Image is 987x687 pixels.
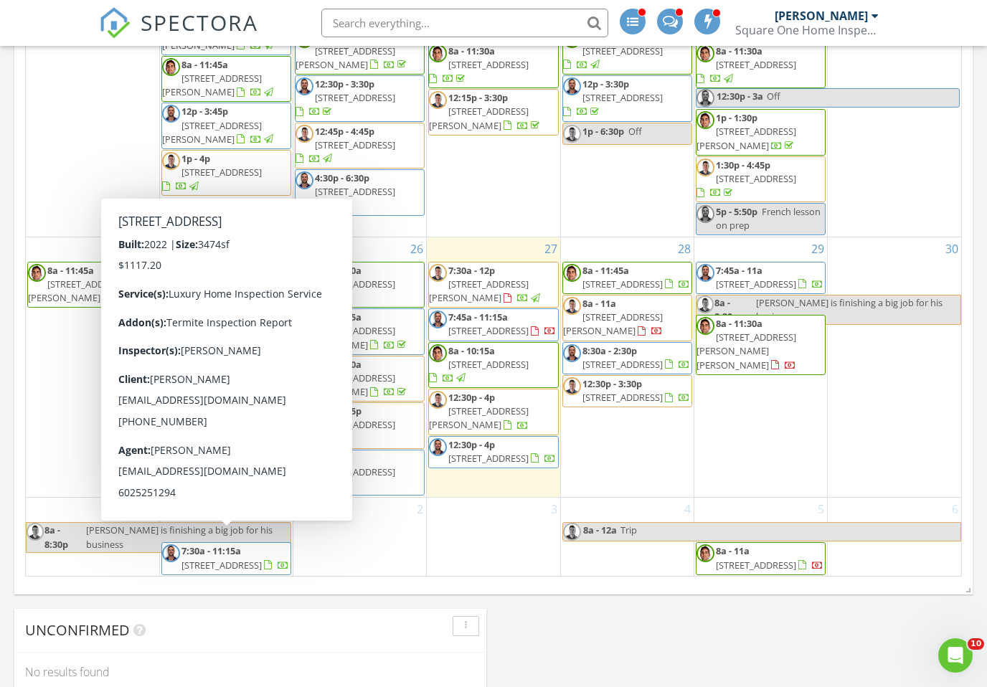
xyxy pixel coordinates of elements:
input: Search everything... [321,9,608,37]
td: Go to September 1, 2025 [159,498,293,577]
a: 12:30p - 3:30p [STREET_ADDRESS] [296,77,395,118]
a: 8a - 11:30a [STREET_ADDRESS] [429,44,529,85]
img: img_6384.jpeg [563,523,581,541]
td: Go to August 25, 2025 [159,237,293,498]
span: [STREET_ADDRESS] [716,278,796,290]
iframe: Intercom live chat [938,638,973,673]
a: 12:45p - 4:45p [STREET_ADDRESS] [296,125,395,165]
span: [STREET_ADDRESS] [448,324,529,337]
img: 28ded05f41864cbd90d57c4110e4a5c6.png [696,89,714,107]
img: img_6384.jpeg [162,264,180,282]
img: img_6384.jpeg [563,125,581,143]
span: [STREET_ADDRESS][PERSON_NAME] [696,125,796,151]
img: img_6384.jpeg [429,91,447,109]
span: 1:30p - 4:45p [716,158,770,171]
img: img_6384.jpeg [162,311,180,328]
span: [STREET_ADDRESS][PERSON_NAME] [296,324,395,351]
span: [STREET_ADDRESS][PERSON_NAME] [429,105,529,131]
span: 12p - 3p [315,452,349,465]
span: 7:45a - 11:15a [448,311,508,323]
a: 1p - 1:30p [STREET_ADDRESS][PERSON_NAME] [696,111,796,151]
span: 7:45a - 11a [716,264,762,277]
img: img_6381.jpeg [696,317,714,335]
span: [PERSON_NAME] is finishing a big job for his business [86,523,273,550]
span: 8a - 11:30a [448,44,495,57]
td: Go to August 24, 2025 [26,237,159,498]
img: 28ded05f41864cbd90d57c4110e4a5c6.png [296,77,313,95]
a: Go to August 29, 2025 [808,237,827,260]
img: img_6384.jpeg [162,152,180,170]
a: Go to August 27, 2025 [542,237,560,260]
span: [STREET_ADDRESS][PERSON_NAME] [162,119,262,146]
span: 12p - 3:30p [582,77,629,90]
a: 8a - 10:30a [STREET_ADDRESS][PERSON_NAME] [296,358,409,398]
span: 8:30a - 2:30p [582,344,637,357]
img: img_6384.jpeg [696,158,714,176]
a: 7:30a - 12p [STREET_ADDRESS][PERSON_NAME] [428,262,558,308]
img: 28ded05f41864cbd90d57c4110e4a5c6.png [696,205,714,223]
a: 8a - 11:30a [STREET_ADDRESS][PERSON_NAME][PERSON_NAME] [696,315,826,375]
img: img_6381.jpeg [28,264,46,282]
img: img_6381.jpeg [429,44,447,62]
td: Go to September 5, 2025 [694,498,827,577]
a: 8a - 10:15a [STREET_ADDRESS] [429,344,529,384]
span: 8a - 12a [582,523,618,541]
a: SPECTORA [99,19,258,49]
a: 1p - 1:30p [STREET_ADDRESS][PERSON_NAME] [696,109,826,156]
a: Go to August 26, 2025 [407,237,426,260]
a: 4:30p - 6:30p [STREET_ADDRESS] [295,169,425,216]
img: 28ded05f41864cbd90d57c4110e4a5c6.png [162,358,180,376]
span: [STREET_ADDRESS] [582,91,663,104]
span: Off [767,90,780,103]
a: 12:15p - 3:30p [STREET_ADDRESS][PERSON_NAME] [429,91,542,131]
a: 4:30p - 6:30p [STREET_ADDRESS] [296,171,395,212]
a: Go to August 24, 2025 [141,237,159,260]
a: 12:30p - 4:15p [STREET_ADDRESS][PERSON_NAME] [161,308,291,355]
a: 8a - 11:30a [STREET_ADDRESS] [295,262,425,308]
a: 12p - 3:30p [STREET_ADDRESS] [562,75,692,122]
a: 12p - 3:15p [STREET_ADDRESS] [295,402,425,449]
img: 28ded05f41864cbd90d57c4110e4a5c6.png [162,105,180,123]
span: [STREET_ADDRESS] [448,58,529,71]
a: 8a - 11a [STREET_ADDRESS] [716,544,823,571]
span: 8a - 11a [582,297,616,310]
img: 28ded05f41864cbd90d57c4110e4a5c6.png [696,264,714,282]
img: img_6381.jpeg [162,58,180,76]
span: [STREET_ADDRESS] [181,166,262,179]
a: 1:30p - 4:45p [STREET_ADDRESS] [696,158,796,199]
a: 10a - 1:30p [STREET_ADDRESS][PERSON_NAME] [296,30,409,70]
a: 8a - 11:45a [STREET_ADDRESS][PERSON_NAME] [162,58,275,98]
div: [PERSON_NAME] [775,9,868,23]
span: 8a - 11:15a [315,311,362,323]
a: 12:30p - 4p [STREET_ADDRESS][PERSON_NAME] [429,391,529,431]
span: [STREET_ADDRESS] [315,418,395,431]
a: Go to August 25, 2025 [274,237,293,260]
span: [STREET_ADDRESS] [716,172,796,185]
a: 8a - 10:30a [STREET_ADDRESS][PERSON_NAME] [295,356,425,402]
a: 1p - 4p [STREET_ADDRESS] [161,150,291,196]
a: 12p - 3:45p [STREET_ADDRESS][PERSON_NAME] [162,105,275,145]
span: [STREET_ADDRESS] [448,358,529,371]
a: Go to September 4, 2025 [681,498,694,521]
span: 8a - 10:30a [315,358,362,371]
span: [STREET_ADDRESS][PERSON_NAME] [162,324,262,351]
img: 28ded05f41864cbd90d57c4110e4a5c6.png [162,544,180,562]
span: French lesson on prep [716,205,821,232]
span: 1p - 1:30p [716,111,757,124]
a: 8a - 11a [STREET_ADDRESS][PERSON_NAME] [562,295,692,341]
img: img_6384.jpeg [296,404,313,422]
span: [STREET_ADDRESS] [716,559,796,572]
td: Go to August 28, 2025 [560,237,694,498]
span: 7:30a - 11:15a [181,544,241,557]
span: 4:30p - 6:30p [315,171,369,184]
img: img_6384.jpeg [429,391,447,409]
span: 8a - 8:30p [714,295,752,324]
a: 8a - 10:15a [STREET_ADDRESS] [428,342,558,389]
span: 7:30a - 12p [448,264,495,277]
img: img_6381.jpeg [563,264,581,282]
span: [STREET_ADDRESS][PERSON_NAME] [296,44,395,71]
span: [STREET_ADDRESS] [582,44,663,57]
a: Go to August 31, 2025 [141,498,159,521]
a: 12p - 3:15p [STREET_ADDRESS] [296,404,395,445]
span: [STREET_ADDRESS] [315,465,395,478]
